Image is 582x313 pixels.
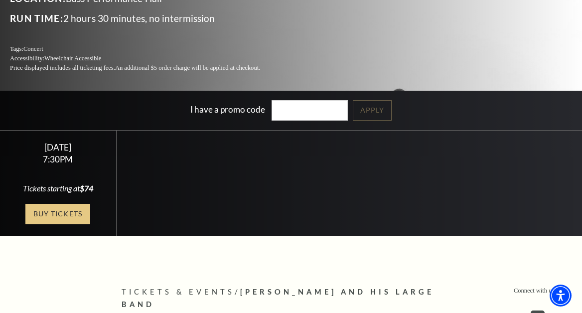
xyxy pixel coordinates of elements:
[122,286,460,311] p: /
[122,288,434,309] span: [PERSON_NAME] and his Large Band
[550,285,572,307] div: Accessibility Menu
[23,45,43,52] span: Concert
[25,204,90,224] a: Buy Tickets
[10,10,284,26] p: 2 hours 30 minutes, no intermission
[10,12,63,24] span: Run Time:
[44,55,101,62] span: Wheelchair Accessible
[80,183,93,193] span: $74
[10,44,284,54] p: Tags:
[12,155,104,163] div: 7:30PM
[514,286,562,296] p: Connect with us on
[10,63,284,73] p: Price displayed includes all ticketing fees.
[122,288,235,296] span: Tickets & Events
[12,183,104,194] div: Tickets starting at
[190,104,265,115] label: I have a promo code
[10,54,284,63] p: Accessibility:
[115,64,260,71] span: An additional $5 order charge will be applied at checkout.
[12,142,104,153] div: [DATE]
